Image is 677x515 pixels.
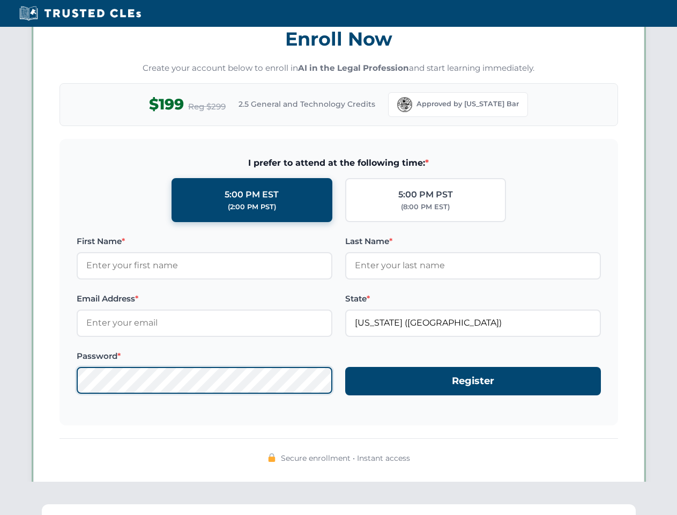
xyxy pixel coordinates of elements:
[239,98,375,110] span: 2.5 General and Technology Credits
[345,235,601,248] label: Last Name
[77,252,332,279] input: Enter your first name
[416,99,519,109] span: Approved by [US_STATE] Bar
[77,292,332,305] label: Email Address
[267,453,276,462] img: 🔒
[281,452,410,464] span: Secure enrollment • Instant access
[345,292,601,305] label: State
[401,202,450,212] div: (8:00 PM EST)
[345,367,601,395] button: Register
[77,310,332,336] input: Enter your email
[59,22,618,56] h3: Enroll Now
[225,188,279,202] div: 5:00 PM EST
[345,310,601,336] input: Florida (FL)
[298,63,409,73] strong: AI in the Legal Profession
[77,235,332,248] label: First Name
[77,350,332,363] label: Password
[398,188,453,202] div: 5:00 PM PST
[188,100,226,113] span: Reg $299
[228,202,276,212] div: (2:00 PM PST)
[16,5,144,21] img: Trusted CLEs
[77,156,601,170] span: I prefer to attend at the following time:
[59,62,618,75] p: Create your account below to enroll in and start learning immediately.
[397,97,412,112] img: Florida Bar
[345,252,601,279] input: Enter your last name
[149,92,184,116] span: $199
